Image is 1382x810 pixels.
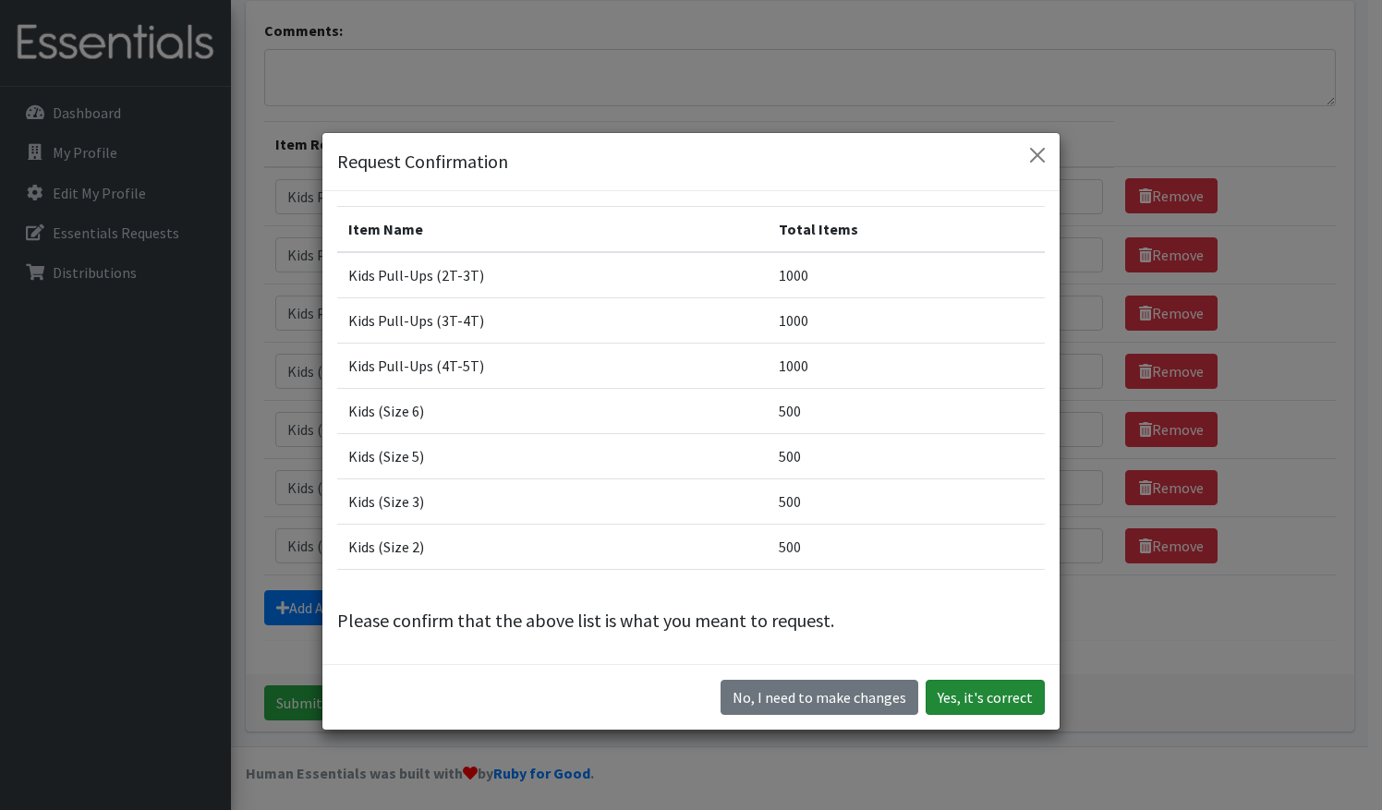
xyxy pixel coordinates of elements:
th: Item Name [337,206,768,252]
td: Kids Pull-Ups (3T-4T) [337,297,768,343]
td: 500 [768,478,1045,524]
td: 1000 [768,343,1045,388]
button: Yes, it's correct [926,680,1045,715]
td: 1000 [768,252,1045,298]
button: No I need to make changes [721,680,918,715]
td: Kids Pull-Ups (4T-5T) [337,343,768,388]
td: Kids Pull-Ups (2T-3T) [337,252,768,298]
td: 500 [768,388,1045,433]
td: 1000 [768,297,1045,343]
td: 500 [768,433,1045,478]
th: Total Items [768,206,1045,252]
td: 500 [768,524,1045,569]
td: Kids (Size 5) [337,433,768,478]
button: Close [1023,140,1052,170]
td: Kids (Size 3) [337,478,768,524]
p: Please confirm that the above list is what you meant to request. [337,607,1045,635]
td: Kids (Size 2) [337,524,768,569]
h5: Request Confirmation [337,148,508,175]
td: Kids (Size 6) [337,388,768,433]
